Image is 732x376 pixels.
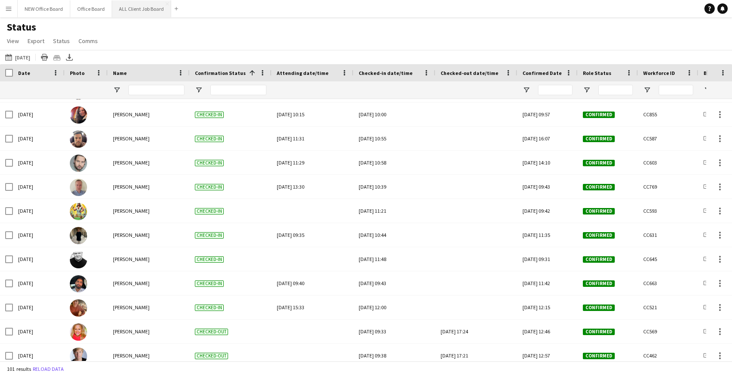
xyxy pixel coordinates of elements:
[583,208,615,214] span: Confirmed
[70,275,87,292] img: Suraj Sharma
[522,70,562,76] span: Confirmed Date
[78,37,98,45] span: Comms
[583,256,615,263] span: Confirmed
[70,348,87,365] img: Antti Hakala
[113,256,150,262] span: [PERSON_NAME]
[359,320,430,343] div: [DATE] 09:33
[704,70,719,76] span: Board
[113,183,150,190] span: [PERSON_NAME]
[195,208,224,214] span: Checked-in
[583,160,615,166] span: Confirmed
[359,151,430,174] div: [DATE] 10:58
[583,70,611,76] span: Role Status
[195,70,246,76] span: Confirmation Status
[50,35,73,47] a: Status
[598,85,633,95] input: Role Status Filter Input
[583,184,615,190] span: Confirmed
[195,86,203,94] button: Open Filter Menu
[517,199,578,223] div: [DATE] 09:42
[13,103,65,126] div: [DATE]
[7,37,19,45] span: View
[53,37,70,45] span: Status
[638,295,698,319] div: CC521
[128,85,185,95] input: Name Filter Input
[638,271,698,295] div: CC663
[643,86,651,94] button: Open Filter Menu
[195,353,228,359] span: Checked-out
[517,295,578,319] div: [DATE] 12:15
[195,160,224,166] span: Checked-in
[583,353,615,359] span: Confirmed
[583,112,615,118] span: Confirmed
[52,52,62,62] app-action-btn: Crew files as ZIP
[13,151,65,174] div: [DATE]
[24,35,48,47] a: Export
[195,256,224,263] span: Checked-in
[113,111,150,118] span: [PERSON_NAME]
[277,103,348,126] div: [DATE] 10:15
[13,223,65,247] div: [DATE]
[359,344,430,367] div: [DATE] 09:38
[113,135,150,142] span: [PERSON_NAME]
[13,344,65,367] div: [DATE]
[113,352,150,359] span: [PERSON_NAME]
[359,199,430,223] div: [DATE] 11:21
[517,344,578,367] div: [DATE] 12:57
[113,232,150,238] span: [PERSON_NAME]
[441,344,512,367] div: [DATE] 17:21
[538,85,572,95] input: Confirmed Date Filter Input
[277,295,348,319] div: [DATE] 15:33
[195,280,224,287] span: Checked-in
[70,299,87,317] img: James Beggs
[638,223,698,247] div: CC631
[517,247,578,271] div: [DATE] 09:31
[70,179,87,196] img: Marc Berwick
[583,280,615,287] span: Confirmed
[113,70,127,76] span: Name
[638,247,698,271] div: CC645
[28,37,44,45] span: Export
[359,175,430,199] div: [DATE] 10:39
[517,103,578,126] div: [DATE] 09:57
[583,305,615,311] span: Confirmed
[517,151,578,174] div: [DATE] 14:10
[39,52,50,62] app-action-btn: Print
[638,127,698,150] div: CC587
[195,136,224,142] span: Checked-in
[13,295,65,319] div: [DATE]
[113,208,150,214] span: [PERSON_NAME]
[113,280,150,286] span: [PERSON_NAME]
[359,70,413,76] span: Checked-in date/time
[638,103,698,126] div: CC855
[113,86,121,94] button: Open Filter Menu
[113,304,150,311] span: [PERSON_NAME]
[659,85,693,95] input: Workforce ID Filter Input
[441,70,498,76] span: Checked-out date/time
[359,271,430,295] div: [DATE] 09:43
[112,0,171,17] button: ALL Client Job Board
[13,247,65,271] div: [DATE]
[517,127,578,150] div: [DATE] 16:07
[704,86,711,94] button: Open Filter Menu
[195,184,224,190] span: Checked-in
[638,199,698,223] div: CC593
[359,247,430,271] div: [DATE] 11:48
[70,0,112,17] button: Office Board
[517,320,578,343] div: [DATE] 12:46
[277,70,328,76] span: Attending date/time
[277,151,348,174] div: [DATE] 11:29
[643,70,675,76] span: Workforce ID
[70,323,87,341] img: Tania Staite
[75,35,101,47] a: Comms
[3,35,22,47] a: View
[70,251,87,268] img: Mike Brooks
[195,232,224,239] span: Checked-in
[583,86,591,94] button: Open Filter Menu
[517,175,578,199] div: [DATE] 09:43
[70,203,87,220] img: Alex Waddingham
[70,106,87,124] img: Sophie Fox
[18,70,30,76] span: Date
[638,151,698,174] div: CC603
[70,131,87,148] img: Regis Grant
[277,175,348,199] div: [DATE] 13:30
